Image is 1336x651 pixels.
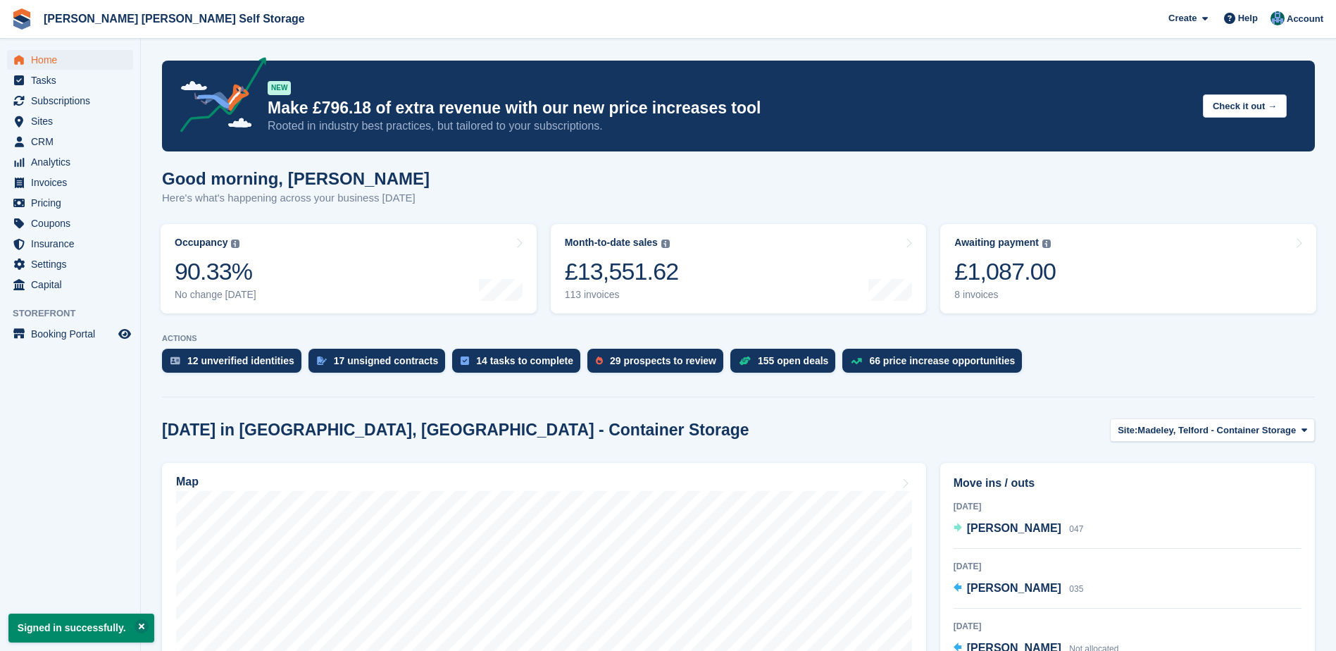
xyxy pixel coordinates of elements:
[175,237,227,249] div: Occupancy
[268,118,1192,134] p: Rooted in industry best practices, but tailored to your subscriptions.
[13,306,140,321] span: Storefront
[334,355,439,366] div: 17 unsigned contracts
[565,237,658,249] div: Month-to-date sales
[7,111,133,131] a: menu
[162,169,430,188] h1: Good morning, [PERSON_NAME]
[7,91,133,111] a: menu
[7,173,133,192] a: menu
[610,355,716,366] div: 29 prospects to review
[1287,12,1323,26] span: Account
[162,334,1315,343] p: ACTIONS
[7,213,133,233] a: menu
[869,355,1015,366] div: 66 price increase opportunities
[31,324,116,344] span: Booking Portal
[1110,418,1315,442] button: Site: Madeley, Telford - Container Storage
[31,234,116,254] span: Insurance
[596,356,603,365] img: prospect-51fa495bee0391a8d652442698ab0144808aea92771e9ea1ae160a38d050c398.svg
[31,213,116,233] span: Coupons
[31,254,116,274] span: Settings
[116,325,133,342] a: Preview store
[268,98,1192,118] p: Make £796.18 of extra revenue with our new price increases tool
[940,224,1316,314] a: Awaiting payment £1,087.00 8 invoices
[739,356,751,366] img: deal-1b604bf984904fb50ccaf53a9ad4b4a5d6e5aea283cecdc64d6e3604feb123c2.svg
[31,173,116,192] span: Invoices
[587,349,730,380] a: 29 prospects to review
[31,91,116,111] span: Subscriptions
[231,240,239,248] img: icon-info-grey-7440780725fd019a000dd9b08b2336e03edf1995a4989e88bcd33f0948082b44.svg
[11,8,32,30] img: stora-icon-8386f47178a22dfd0bd8f6a31ec36ba5ce8667c1dd55bd0f319d3a0aa187defe.svg
[1203,94,1287,118] button: Check it out →
[476,355,573,366] div: 14 tasks to complete
[7,275,133,294] a: menu
[967,582,1061,594] span: [PERSON_NAME]
[954,289,1056,301] div: 8 invoices
[551,224,927,314] a: Month-to-date sales £13,551.62 113 invoices
[187,355,294,366] div: 12 unverified identities
[8,614,154,643] p: Signed in successfully.
[842,349,1029,380] a: 66 price increase opportunities
[7,70,133,90] a: menu
[565,289,679,301] div: 113 invoices
[175,257,256,286] div: 90.33%
[317,356,327,365] img: contract_signature_icon-13c848040528278c33f63329250d36e43548de30e8caae1d1a13099fd9432cc5.svg
[954,620,1301,633] div: [DATE]
[31,132,116,151] span: CRM
[162,190,430,206] p: Here's what's happening across your business [DATE]
[38,7,311,30] a: [PERSON_NAME] [PERSON_NAME] Self Storage
[954,580,1084,598] a: [PERSON_NAME] 035
[1069,524,1083,534] span: 047
[954,560,1301,573] div: [DATE]
[176,476,199,488] h2: Map
[31,152,116,172] span: Analytics
[268,81,291,95] div: NEW
[452,349,587,380] a: 14 tasks to complete
[967,522,1061,534] span: [PERSON_NAME]
[7,254,133,274] a: menu
[1238,11,1258,25] span: Help
[730,349,842,380] a: 155 open deals
[308,349,453,380] a: 17 unsigned contracts
[461,356,469,365] img: task-75834270c22a3079a89374b754ae025e5fb1db73e45f91037f5363f120a921f8.svg
[1137,423,1296,438] span: Madeley, Telford - Container Storage
[7,152,133,172] a: menu
[565,257,679,286] div: £13,551.62
[31,50,116,70] span: Home
[7,50,133,70] a: menu
[954,257,1056,286] div: £1,087.00
[1271,11,1285,25] img: Jake Timmins
[161,224,537,314] a: Occupancy 90.33% No change [DATE]
[661,240,670,248] img: icon-info-grey-7440780725fd019a000dd9b08b2336e03edf1995a4989e88bcd33f0948082b44.svg
[1069,584,1083,594] span: 035
[31,111,116,131] span: Sites
[1168,11,1197,25] span: Create
[851,358,862,364] img: price_increase_opportunities-93ffe204e8149a01c8c9dc8f82e8f89637d9d84a8eef4429ea346261dce0b2c0.svg
[7,324,133,344] a: menu
[954,237,1039,249] div: Awaiting payment
[7,193,133,213] a: menu
[954,520,1084,538] a: [PERSON_NAME] 047
[31,193,116,213] span: Pricing
[170,356,180,365] img: verify_identity-adf6edd0f0f0b5bbfe63781bf79b02c33cf7c696d77639b501bdc392416b5a36.svg
[1042,240,1051,248] img: icon-info-grey-7440780725fd019a000dd9b08b2336e03edf1995a4989e88bcd33f0948082b44.svg
[954,500,1301,513] div: [DATE]
[954,475,1301,492] h2: Move ins / outs
[175,289,256,301] div: No change [DATE]
[168,57,267,137] img: price-adjustments-announcement-icon-8257ccfd72463d97f412b2fc003d46551f7dbcb40ab6d574587a9cd5c0d94...
[758,355,828,366] div: 155 open deals
[162,421,749,440] h2: [DATE] in [GEOGRAPHIC_DATA], [GEOGRAPHIC_DATA] - Container Storage
[7,132,133,151] a: menu
[162,349,308,380] a: 12 unverified identities
[1118,423,1137,438] span: Site:
[31,275,116,294] span: Capital
[7,234,133,254] a: menu
[31,70,116,90] span: Tasks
